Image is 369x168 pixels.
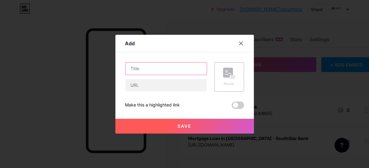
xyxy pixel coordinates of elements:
input: URL [126,79,207,91]
input: Title [126,62,207,75]
div: Add [125,40,135,47]
div: Make this a highlighted link [125,102,180,109]
div: Picture [223,82,235,86]
span: Save [178,123,191,129]
button: Save [115,119,254,134]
